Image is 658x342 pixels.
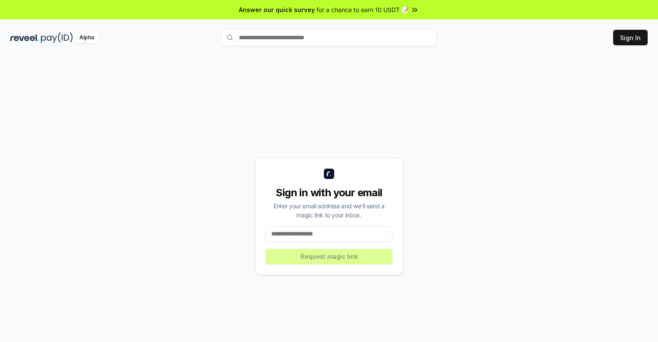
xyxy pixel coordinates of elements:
[41,32,73,43] img: pay_id
[266,186,392,200] div: Sign in with your email
[613,30,648,45] button: Sign In
[316,5,409,14] span: for a chance to earn 10 USDT 📝
[10,32,39,43] img: reveel_dark
[324,169,334,179] img: logo_small
[239,5,315,14] span: Answer our quick survey
[75,32,99,43] div: Alpha
[266,201,392,220] div: Enter your email address and we’ll send a magic link to your inbox.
